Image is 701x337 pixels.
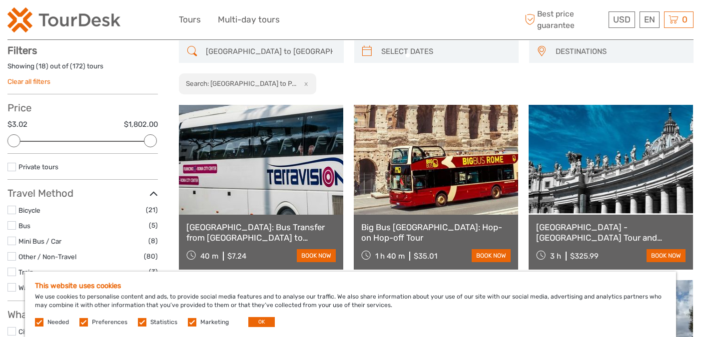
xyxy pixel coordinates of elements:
a: [GEOGRAPHIC_DATA]: Bus Transfer from [GEOGRAPHIC_DATA] to [GEOGRAPHIC_DATA] Termini [186,222,336,243]
a: book now [297,249,336,262]
span: (5) [149,220,158,231]
a: City Sightseeing [18,328,69,336]
span: USD [613,14,631,24]
a: Multi-day tours [218,12,280,27]
button: x [298,78,311,89]
p: We're away right now. Please check back later! [14,17,113,25]
label: Needed [47,318,69,327]
a: Clear all filters [7,77,50,85]
label: Preferences [92,318,127,327]
h3: What do you want to do? [7,309,158,321]
span: Best price guarantee [522,8,606,30]
div: $35.01 [414,252,437,261]
label: 18 [38,61,46,71]
input: SELECT DATES [377,43,514,60]
div: Showing ( ) out of ( ) tours [7,61,158,77]
span: 40 m [200,252,218,261]
label: Statistics [150,318,177,327]
span: (21) [146,204,158,216]
h2: Search: [GEOGRAPHIC_DATA] to P... [186,79,296,87]
a: Train [18,268,33,276]
label: $3.02 [7,119,27,130]
h3: Travel Method [7,187,158,199]
label: $1,802.00 [124,119,158,130]
a: Private tours [18,163,58,171]
a: Bicycle [18,206,40,214]
span: 0 [681,14,689,24]
button: OK [248,317,275,327]
label: Marketing [200,318,229,327]
a: [GEOGRAPHIC_DATA] - [GEOGRAPHIC_DATA] Tour and [GEOGRAPHIC_DATA] [536,222,686,243]
img: 2254-3441b4b5-4e5f-4d00-b396-31f1d84a6ebf_logo_small.png [7,7,120,32]
div: $325.99 [570,252,599,261]
h3: Price [7,102,158,114]
a: Bus [18,222,30,230]
span: (8) [148,235,158,247]
input: SEARCH [202,43,338,60]
div: $7.24 [227,252,246,261]
span: (3) [149,266,158,278]
a: Tours [179,12,201,27]
a: Big Bus [GEOGRAPHIC_DATA]: Hop-on Hop-off Tour [361,222,511,243]
button: Open LiveChat chat widget [115,15,127,27]
button: DESTINATIONS [551,43,689,60]
a: Other / Non-Travel [18,253,76,261]
div: We use cookies to personalise content and ads, to provide social media features and to analyse ou... [25,272,676,337]
h5: This website uses cookies [35,282,666,290]
span: 3 h [550,252,561,261]
label: 172 [72,61,83,71]
div: EN [640,11,660,28]
a: Mini Bus / Car [18,237,61,245]
span: (80) [144,251,158,262]
a: book now [647,249,686,262]
span: 1 h 40 m [375,252,405,261]
strong: Filters [7,44,37,56]
a: book now [472,249,511,262]
a: Walking [18,284,42,292]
